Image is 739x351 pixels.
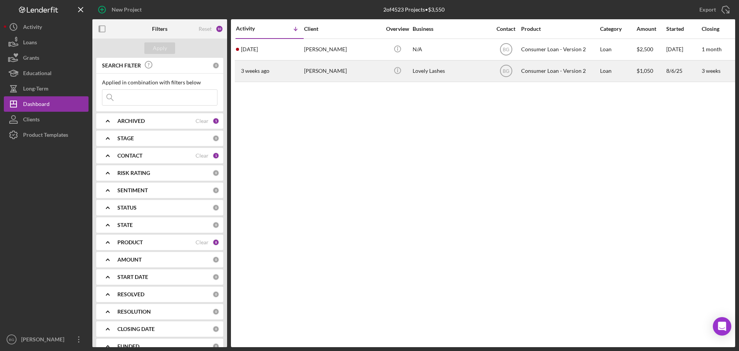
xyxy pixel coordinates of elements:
button: New Project [92,2,149,17]
div: Grants [23,50,39,67]
div: 1 [212,152,219,159]
time: 1 month [702,46,722,52]
div: Educational [23,65,52,83]
div: Activity [23,19,42,37]
div: Category [600,26,636,32]
div: [PERSON_NAME] [19,332,69,349]
div: Client [304,26,381,32]
button: Export [692,2,735,17]
button: Long-Term [4,81,89,96]
div: [DATE] [666,39,701,60]
div: 0 [212,274,219,280]
div: Consumer Loan - Version 2 [521,61,598,81]
div: Clear [196,239,209,245]
div: Overview [383,26,412,32]
div: 8 [212,239,219,246]
div: 0 [212,222,219,228]
div: 0 [212,308,219,315]
div: Long-Term [23,81,48,98]
b: CONTACT [117,153,142,159]
div: 2 of 4523 Projects • $3,550 [383,7,445,13]
div: Clear [196,118,209,124]
b: START DATE [117,274,148,280]
div: 10 [216,25,223,33]
b: RESOLUTION [117,309,151,315]
div: 0 [212,256,219,263]
div: Product [521,26,598,32]
div: Activity [236,25,270,32]
div: Loans [23,35,37,52]
div: [PERSON_NAME] [304,61,381,81]
div: 0 [212,135,219,142]
div: 0 [212,62,219,69]
div: [PERSON_NAME] [304,39,381,60]
button: Grants [4,50,89,65]
div: Dashboard [23,96,50,114]
div: 0 [212,326,219,333]
b: AMOUNT [117,257,142,263]
div: Consumer Loan - Version 2 [521,39,598,60]
div: $2,500 [637,39,665,60]
div: Loan [600,39,636,60]
b: STATE [117,222,133,228]
b: Filters [152,26,167,32]
div: N/A [413,39,490,60]
button: BG[PERSON_NAME] [4,332,89,347]
div: Business [413,26,490,32]
div: Apply [153,42,167,54]
b: ARCHIVED [117,118,145,124]
div: 0 [212,170,219,176]
div: 0 [212,187,219,194]
div: Reset [199,26,212,32]
text: BG [9,338,14,342]
div: Applied in combination with filters below [102,79,217,86]
div: $1,050 [637,61,665,81]
button: Activity [4,19,89,35]
b: RISK RATING [117,170,150,176]
b: STAGE [117,135,134,141]
b: FUNDED [117,343,139,349]
div: 1 [212,118,219,124]
div: New Project [112,2,142,17]
b: SENTIMENT [117,187,148,193]
div: Contact [492,26,520,32]
button: Apply [144,42,175,54]
div: 0 [212,343,219,350]
time: 2025-08-08 17:06 [241,68,269,74]
div: Export [699,2,716,17]
b: RESOLVED [117,291,144,297]
text: BG [503,69,509,74]
button: Clients [4,112,89,127]
div: Amount [637,26,665,32]
time: 2025-08-25 20:39 [241,46,258,52]
b: PRODUCT [117,239,143,245]
button: Loans [4,35,89,50]
div: Open Intercom Messenger [713,317,731,336]
button: Educational [4,65,89,81]
div: 0 [212,291,219,298]
div: Clear [196,153,209,159]
b: SEARCH FILTER [102,62,141,69]
div: Clients [23,112,40,129]
b: STATUS [117,205,137,211]
div: 8/6/25 [666,61,701,81]
div: Loan [600,61,636,81]
div: 0 [212,204,219,211]
button: Product Templates [4,127,89,143]
b: CLOSING DATE [117,326,155,332]
text: BG [503,47,509,52]
div: Product Templates [23,127,68,144]
div: Lovely Lashes [413,61,490,81]
time: 3 weeks [702,67,721,74]
div: Started [666,26,701,32]
button: Dashboard [4,96,89,112]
